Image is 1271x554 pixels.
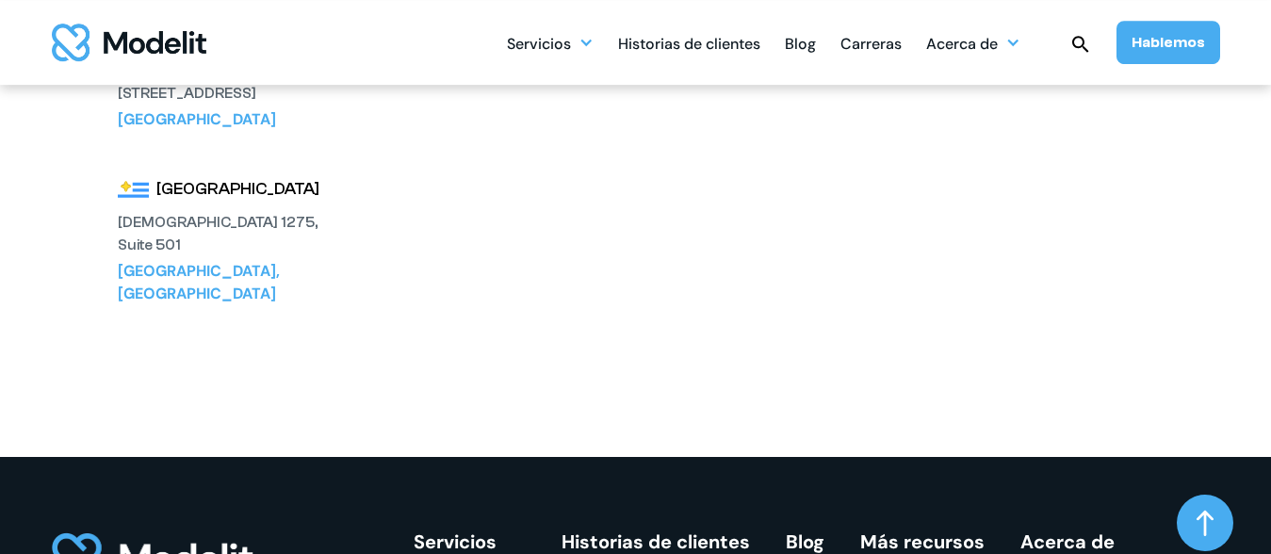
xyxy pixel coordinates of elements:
div: Hablemos [1132,32,1205,53]
div: Historias de clientes [618,27,760,64]
a: Blog [786,530,824,554]
div: [DEMOGRAPHIC_DATA] 1275, Suite 501 [118,211,325,256]
a: Historias de clientes [618,24,760,61]
a: Historias de clientes [562,530,750,554]
img: modelo de logotipo [52,24,206,61]
div: Carreras [840,27,902,64]
div: [GEOGRAPHIC_DATA], [GEOGRAPHIC_DATA] [118,260,325,305]
div: Servicios [507,24,594,61]
div: Blog [785,27,816,64]
a: Carreras [840,24,902,61]
div: [STREET_ADDRESS] [118,82,325,105]
div: Acerca de [926,24,1020,61]
div: Servicios [414,531,526,552]
div: [GEOGRAPHIC_DATA] [156,176,319,203]
div: Servicios [507,27,571,64]
img: flecha hacia arriba [1197,510,1214,536]
a: home [52,24,206,61]
a: Más recursos [860,530,985,554]
div: Acerca de [926,27,998,64]
div: Acerca de [1020,531,1117,552]
a: Blog [785,24,816,61]
div: [GEOGRAPHIC_DATA] [118,108,325,131]
a: Hablemos [1116,21,1220,64]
